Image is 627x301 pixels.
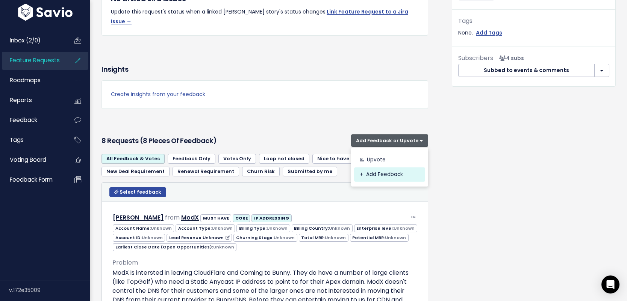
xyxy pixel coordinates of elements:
span: Tags [10,136,24,144]
a: Churn Risk [242,167,280,176]
a: Add Tags [476,28,502,38]
a: Feature Requests [2,52,62,69]
a: Unknown [203,235,230,241]
span: from [165,213,180,222]
span: Voting Board [10,156,46,164]
span: Unknown [325,235,346,241]
a: All Feedback & Votes [101,154,165,164]
span: Unknown [151,225,172,231]
a: Create insights from your feedback [111,90,419,99]
strong: IP ADDRESSING [254,215,289,221]
h3: 8 Requests (8 pieces of Feedback) [101,135,348,146]
span: Account Type: [176,224,235,232]
span: Total MRR: [299,234,348,242]
a: Votes Only [218,154,256,164]
a: Add Feedback [354,167,425,182]
span: Unknown [385,235,406,241]
span: Account Name: [113,224,174,232]
a: Feedback Only [168,154,215,164]
span: Billing Country: [292,224,353,232]
button: Subbed to events & comments [458,64,595,77]
h3: Insights [101,64,128,75]
a: Reports [2,92,62,109]
span: Unknown [394,225,415,231]
span: Feature Requests [10,56,60,64]
div: Open Intercom Messenger [601,275,619,293]
span: Problem [112,258,138,267]
a: Feedback [2,111,62,129]
span: Subscribers [458,54,493,62]
button: Select feedback [109,187,166,197]
a: Upvote [354,153,425,167]
a: Loop not closed [259,154,309,164]
span: Inbox (2/0) [10,36,41,44]
strong: CORE [235,215,248,221]
a: Submitted by me [283,167,337,176]
div: v.172e35009 [9,280,90,300]
span: Billing Type: [236,224,290,232]
span: Reports [10,96,32,104]
a: Renewal Requirement [173,167,239,176]
a: [PERSON_NAME] [113,213,164,222]
span: Earliest Close Date (Open Opportunities): [113,243,236,251]
p: Update this request's status when a linked [PERSON_NAME] story's status changes. [111,7,419,26]
span: Unknown [267,225,288,231]
a: Link Feature Request to a Jira Issue → [111,8,408,25]
div: Tags [458,16,609,27]
a: Tags [2,131,62,149]
span: Unknown [274,235,295,241]
span: Churning Stage: [233,234,297,242]
a: New Deal Requirement [101,167,170,176]
button: Add Feedback or Upvote [351,134,428,146]
a: Voting Board [2,151,62,169]
a: Nice to have [312,154,354,164]
span: Select feedback [120,189,161,195]
span: Feedback form [10,176,53,184]
span: Roadmaps [10,76,41,84]
img: logo-white.9d6f32f41409.svg [16,4,74,21]
span: Account ID: [113,234,165,242]
a: Roadmaps [2,72,62,89]
span: Unknown [212,225,233,231]
strong: MUST HAVE [203,215,229,221]
a: Inbox (2/0) [2,32,62,49]
a: Feedback form [2,171,62,188]
span: Unknown [329,225,350,231]
span: Unknown [213,244,234,250]
span: Feedback [10,116,37,124]
span: Lead Revenue: [167,234,232,242]
span: Enterprise level: [354,224,417,232]
span: Potential MRR: [350,234,409,242]
a: ModX [181,213,199,222]
span: Unknown [142,235,163,241]
span: <p><strong>Subscribers</strong><br><br> - Graeme Inglis<br> - Matt Lawson<br> - Kevin McGhee<br> ... [496,54,524,62]
div: None. [458,28,609,38]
